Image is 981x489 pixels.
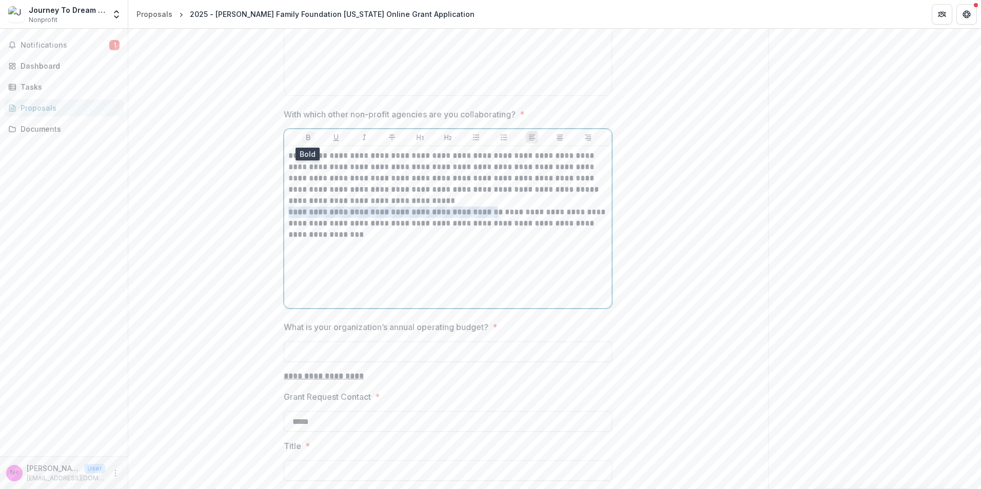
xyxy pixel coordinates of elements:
[284,440,301,452] p: Title
[526,131,538,144] button: Align Left
[4,78,124,95] a: Tasks
[136,9,172,19] div: Proposals
[27,463,80,474] p: [PERSON_NAME] <[EMAIL_ADDRESS][DOMAIN_NAME]
[109,467,122,479] button: More
[190,9,475,19] div: 2025 - [PERSON_NAME] Family Foundation [US_STATE] Online Grant Application
[21,124,115,134] div: Documents
[330,131,342,144] button: Underline
[21,103,115,113] div: Proposals
[4,120,124,137] a: Documents
[132,7,479,22] nav: breadcrumb
[498,131,510,144] button: Ordered List
[21,81,115,92] div: Tasks
[358,131,370,144] button: Italicize
[956,4,977,25] button: Get Help
[4,99,124,116] a: Proposals
[109,40,120,50] span: 1
[554,131,566,144] button: Align Center
[442,131,454,144] button: Heading 2
[84,464,105,473] p: User
[414,131,426,144] button: Heading 1
[27,474,105,483] p: [EMAIL_ADDRESS][DOMAIN_NAME]
[386,131,398,144] button: Strike
[8,6,25,23] img: Journey To Dream Foundation
[132,7,176,22] a: Proposals
[29,5,105,15] div: Journey To Dream Foundation
[4,37,124,53] button: Notifications1
[109,4,124,25] button: Open entity switcher
[29,15,57,25] span: Nonprofit
[932,4,952,25] button: Partners
[470,131,482,144] button: Bullet List
[582,131,594,144] button: Align Right
[4,57,124,74] a: Dashboard
[302,131,315,144] button: Bold
[284,108,516,120] p: With which other non-profit agencies are you collaborating?
[21,41,109,50] span: Notifications
[10,470,19,476] div: Nesa Grider <nesa@journeytodream.org
[284,391,371,403] p: Grant Request Contact
[21,60,115,71] div: Dashboard
[284,321,488,333] p: What is your organization’s annual operating budget?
